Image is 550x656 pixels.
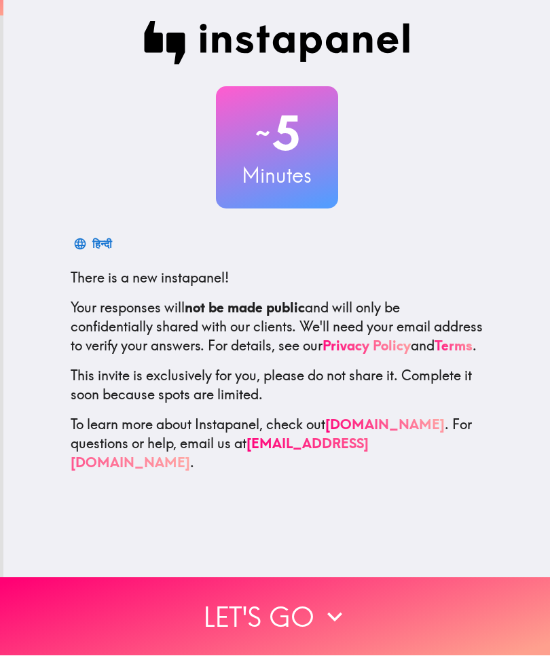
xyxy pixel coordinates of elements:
span: There is a new instapanel! [71,270,229,287]
img: Instapanel [144,22,410,65]
p: To learn more about Instapanel, check out . For questions or help, email us at . [71,416,483,473]
b: not be made public [185,299,305,316]
a: [EMAIL_ADDRESS][DOMAIN_NAME] [71,435,369,471]
a: [DOMAIN_NAME] [325,416,445,433]
a: Terms [435,338,473,354]
p: Your responses will and will only be confidentially shared with our clients. We'll need your emai... [71,299,483,356]
span: ~ [253,113,272,154]
a: Privacy Policy [323,338,411,354]
div: हिन्दी [92,235,112,254]
button: हिन्दी [71,231,117,258]
p: This invite is exclusively for you, please do not share it. Complete it soon because spots are li... [71,367,483,405]
h2: 5 [216,106,338,162]
h3: Minutes [216,162,338,190]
